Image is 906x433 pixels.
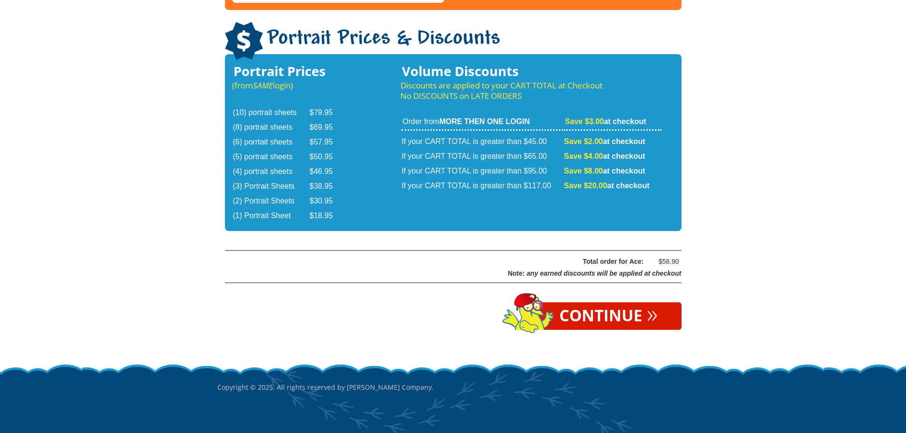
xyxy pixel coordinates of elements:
td: (2) Portrait Sheets [233,194,309,208]
span: Save $4.00 [564,152,603,160]
td: $57.95 [310,135,345,149]
span: Save $3.00 [565,117,604,125]
td: (3) Portrait Sheets [233,180,309,193]
td: (6) porrtait sheets [233,135,309,149]
td: If your CART TOTAL is greater than $95.00 [401,164,563,178]
strong: at checkout [564,152,645,160]
div: Total order for Ace: [249,256,644,268]
td: If your CART TOTAL is greater than $45.00 [401,132,563,149]
div: $58.90 [651,256,679,268]
td: If your CART TOTAL is greater than $65.00 [401,150,563,164]
td: $50.95 [310,150,345,164]
td: (5) portrait sheets [233,150,309,164]
td: $38.95 [310,180,345,193]
td: $69.95 [310,121,345,135]
td: (4) portrait sheets [233,165,309,179]
td: $18.95 [310,209,345,223]
td: (10) portrait sheets [233,106,309,120]
span: Save $2.00 [564,137,603,145]
td: $30.95 [310,194,345,208]
span: Save $8.00 [564,167,603,175]
a: Continue» [536,302,682,330]
td: $46.95 [310,165,345,179]
span: Save $20.00 [564,182,607,190]
td: (1) Portrait Sheet [233,209,309,223]
td: (8) portrait sheets [233,121,309,135]
td: If your CART TOTAL is greater than $117.00 [401,179,563,193]
span: any earned discounts will be applied at checkout [526,269,681,277]
strong: at checkout [564,167,645,175]
td: Order from [401,116,563,131]
p: Discounts are applied to your CART TOTAL at Checkout No DISCOUNTS on LATE ORDERS [400,80,662,101]
td: $79.95 [310,106,345,120]
strong: at checkout [564,182,650,190]
strong: at checkout [564,137,645,145]
em: SAME [253,80,273,91]
h1: Portrait Prices & Discounts [225,22,682,61]
h3: Volume Discounts [400,66,662,77]
h3: Portrait Prices [232,66,346,77]
strong: at checkout [565,117,646,125]
strong: MORE THEN ONE LOGIN [439,117,530,125]
p: (from login) [232,80,346,91]
p: Copyright © 2025. All rights reserved by [PERSON_NAME] Company. [217,363,689,412]
span: Note: [508,269,525,277]
span: » [647,308,658,318]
